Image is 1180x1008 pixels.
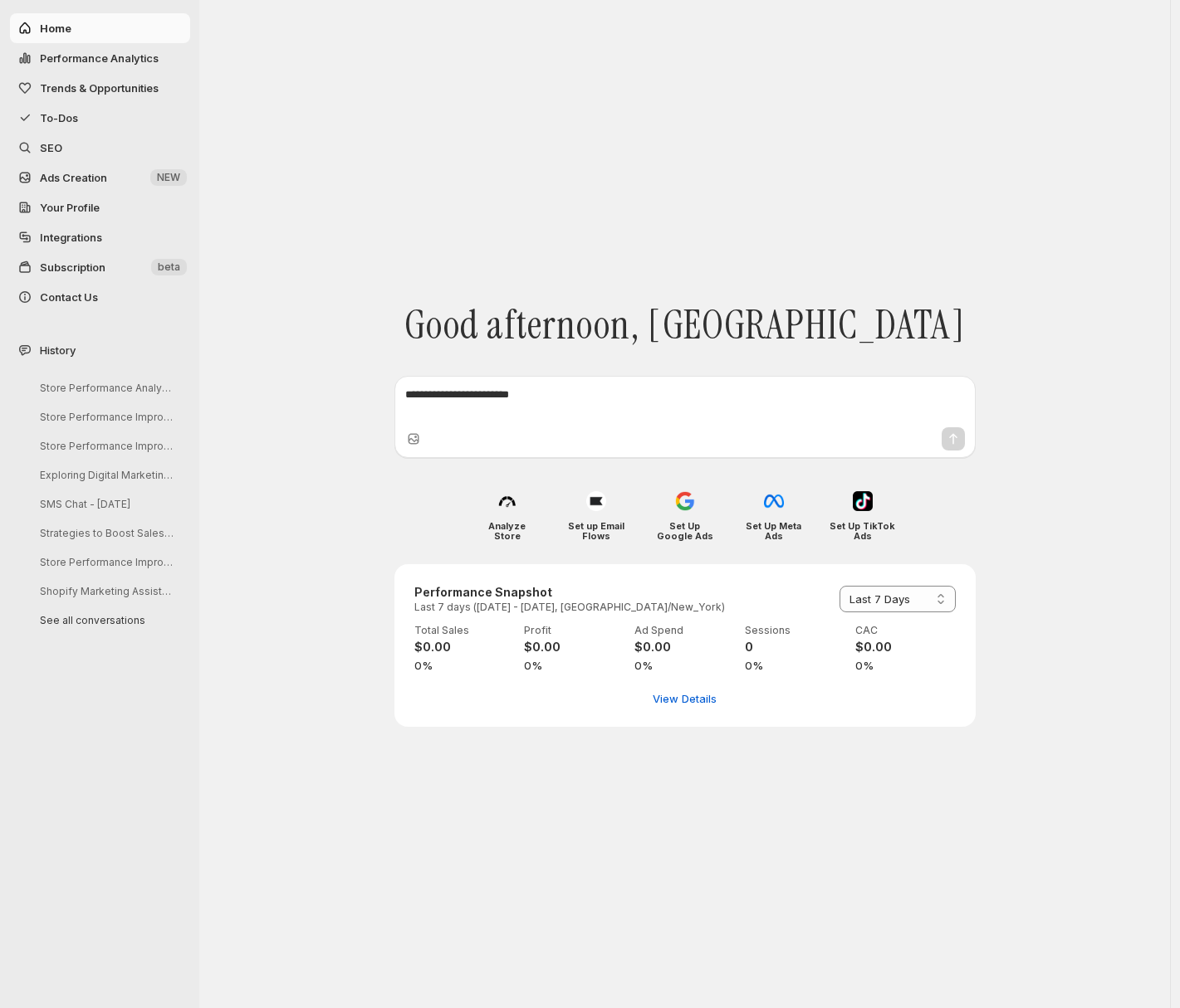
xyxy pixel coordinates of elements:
[10,282,190,312] button: Contact Us
[764,491,784,511] img: Set Up Meta Ads icon
[474,521,540,541] h4: Analyze Store
[563,521,629,541] h4: Set up Email Flows
[524,657,624,674] span: 0%
[27,462,184,488] button: Exploring Digital Marketing Strategies
[40,290,98,304] span: Contact Us
[10,73,190,103] button: Trends & Opportunities
[27,433,184,459] button: Store Performance Improvement Analysis
[745,639,845,655] h4: 0
[414,639,515,655] h4: $0.00
[524,639,624,655] h4: $0.00
[741,521,806,541] h4: Set Up Meta Ads
[10,163,190,192] button: Ads Creation
[40,22,71,35] span: Home
[10,133,190,163] a: SEO
[634,657,735,674] span: 0%
[40,51,159,65] span: Performance Analytics
[157,171,180,184] span: NEW
[10,192,190,222] a: Your Profile
[653,690,717,707] span: View Details
[414,584,725,601] h3: Performance Snapshot
[675,491,695,511] img: Set Up Google Ads icon
[414,601,725,614] p: Last 7 days ([DATE] - [DATE], [GEOGRAPHIC_DATA]/New_York)
[40,171,107,184] span: Ads Creation
[40,81,159,95] span: Trends & Opportunities
[524,624,624,637] p: Profit
[40,201,100,214] span: Your Profile
[497,491,517,511] img: Analyze Store icon
[586,491,606,511] img: Set up Email Flows icon
[634,639,735,655] h4: $0.00
[27,578,184,604] button: Shopify Marketing Assistant Onboarding
[855,639,956,655] h4: $0.00
[652,521,717,541] h4: Set Up Google Ads
[40,342,76,358] span: History
[40,141,62,154] span: SEO
[830,521,895,541] h4: Set Up TikTok Ads
[853,491,873,511] img: Set Up TikTok Ads icon
[10,222,190,252] a: Integrations
[27,491,184,517] button: SMS Chat - [DATE]
[40,261,105,274] span: Subscription
[414,657,515,674] span: 0%
[745,657,845,674] span: 0%
[27,607,184,633] button: See all conversations
[745,624,845,637] p: Sessions
[27,520,184,546] button: Strategies to Boost Sales Next Week
[158,261,180,274] span: beta
[10,252,190,282] button: Subscription
[404,301,965,349] span: Good afternoon, [GEOGRAPHIC_DATA]
[10,13,190,43] button: Home
[27,404,184,430] button: Store Performance Improvement Strategy Session
[643,685,727,712] button: View detailed performance
[27,549,184,575] button: Store Performance Improvement Analysis Steps
[405,431,422,447] button: Upload image
[855,624,956,637] p: CAC
[27,375,184,401] button: Store Performance Analysis and Suggestions
[40,231,102,244] span: Integrations
[10,43,190,73] button: Performance Analytics
[634,624,735,637] p: Ad Spend
[414,624,515,637] p: Total Sales
[855,657,956,674] span: 0%
[10,103,190,133] button: To-Dos
[40,111,78,124] span: To-Dos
